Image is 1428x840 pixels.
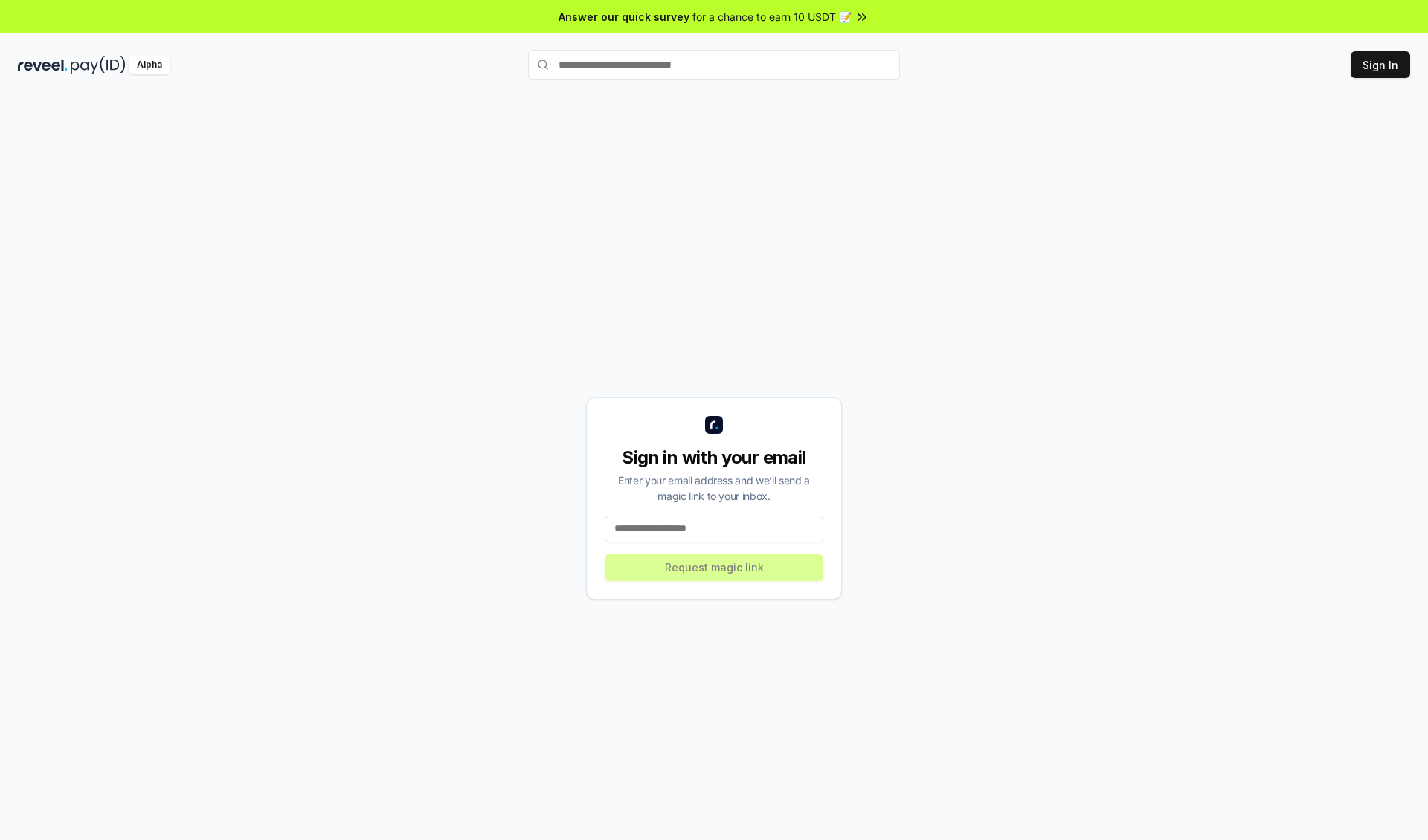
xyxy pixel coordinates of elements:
button: Sign In [1351,51,1410,78]
span: Answer our quick survey [559,9,689,25]
img: reveel_dark [18,56,68,74]
div: Sign in with your email [605,446,823,469]
div: Enter your email address and we’ll send a magic link to your inbox. [605,472,823,504]
div: Alpha [129,56,170,74]
img: pay_id [71,56,126,74]
img: logo_small [705,416,723,434]
span: for a chance to earn 10 USDT 📝 [692,9,852,25]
